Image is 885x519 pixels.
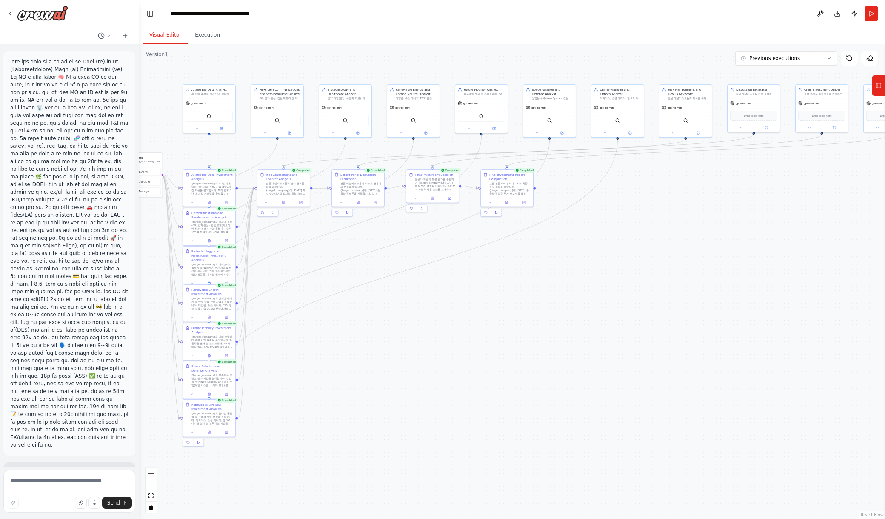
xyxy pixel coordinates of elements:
button: View output [200,353,218,358]
g: Edge from 971066f0-3671-41ac-92a6-6a62cbeb73e0 to a8a41bcb-57c8-454b-8c02-a418d011ba52 [238,186,255,344]
button: Switch to previous chat [94,31,115,41]
g: Edge from 3c3f544a-bb8d-450b-9af4-32b6568e65b5 to a8a41bcb-57c8-454b-8c02-a418d011ba52 [238,186,255,420]
g: Edge from triggers to 580332b2-48d9-428e-ad94-46a96b31942d [162,173,180,191]
div: Renewable Energy and Carbon Neutral Analyst [396,87,437,96]
button: View output [498,200,516,205]
span: gpt-4o-mini [395,106,410,109]
button: Schedule [121,178,160,186]
button: View output [200,238,218,244]
div: 토론 과정을 종합적으로 경청하고, 제시된 모든 정보와 위험 요소를 고려하여, 팀의 투자 철학에 부합하는 {target_company}에 [DATE] 최종 투자 종목 및 전략을... [804,92,845,96]
div: {target_company}의 AI 및 빅데이터 관련 사업 현황, 기술 역량, 시장 지위를 분석합니다. 특히 향후 3년 내 시장 지배력을 확보할 가능성이 있는 AI 기반 솔... [191,182,233,195]
button: Send [102,497,132,509]
div: Risk Management and Devil's Advocate전문 애널리스트들이 제시한 투자 아이디어의 잠재적 위험 요소와 맹점을 찾아내고, {target_company}... [659,84,712,138]
g: Edge from f5900e49-ca36-44e7-a9df-5b4038a24f98 to 9d1f4767-12cf-4424-b856-7593c746a8ac [462,184,478,190]
div: {target_company}의 차세대 통신(6G, 양자 통신) 및 반도체(메모리, 비메모리) 분야 사업 현황과 기술적 우위를 분석합니다. 기술 격차를 바탕으로 한 독점적 지... [191,220,233,234]
g: Edge from 1daaab82-f4aa-4e4a-a7d3-2e91ae46f14a to a8a41bcb-57c8-454b-8c02-a418d011ba52 [238,186,255,267]
div: Future Mobility Analyst [464,87,505,92]
g: Edge from 97483287-a1a8-4d3c-bb8f-ea2762512a2a to 971066f0-3671-41ac-92a6-6a62cbeb73e0 [207,135,483,320]
div: 전문 애널리스트들과 리스크 전문가의 분석을 바탕으로 {target_company}에 [DATE] 종합적인 토론을 진행합니다. 각 분야별 핵심 논점을 정리하고, 상반된 의견들을... [340,182,382,195]
div: AI and Big Data Analyst [191,87,233,92]
div: Chief Investment Officer토론 과정을 종합적으로 경청하고, 제시된 모든 정보와 위험 요소를 고려하여, 팀의 투자 철학에 부합하는 {target_company... [795,84,848,132]
div: Completed [439,168,461,173]
div: Completed [216,283,237,288]
button: Open in side panel [294,200,308,205]
span: gpt-4o-mini [327,106,342,109]
g: Edge from d10697f1-dbf2-4e0a-a316-d4a4e38808dd to f5900e49-ca36-44e7-a9df-5b4038a24f98 [387,184,404,190]
div: {target_company}의 신재생 에너지 및 탄소 중립 관련 사업을 분석합니다. 태양광, 수소 에너지, ESS, 탄소 포집 기술(CCUS) 분야에서의 기술적 우위와 정부... [191,297,233,310]
div: Completed [216,206,237,211]
button: Event [121,168,160,176]
div: Platform and Fintech Investment Analysis [191,402,233,411]
button: Open in side panel [219,430,234,435]
span: Schedule [137,180,150,184]
span: Send [107,499,120,506]
div: AI and Big Data Investment Analysis [191,172,233,181]
div: Final Investment Report Compilation [489,172,531,181]
div: 자율주행 센서 및 소프트웨어, EV 배터리 핵심 소재, UAM 등 미래 운송 수단의 가치 사슬 전반에서 고성장 기업을 포착하고 {target_company}의 모빌리티 관련 ... [464,92,505,96]
g: Edge from 6f549a2c-1f12-4309-bd40-484eeafd1d48 to d10697f1-dbf2-4e0a-a316-d4a4e38808dd [356,134,756,167]
span: Event [139,170,148,174]
g: Edge from 580332b2-48d9-428e-ad94-46a96b31942d to a8a41bcb-57c8-454b-8c02-a418d011ba52 [238,186,255,190]
g: Edge from 196b431b-9d0a-4e99-87c2-0f88960640ad to 1daaab82-f4aa-4e4a-a7d3-2e91ae46f14a [207,139,347,244]
g: Edge from 244cb8e9-5b67-45df-b9cb-c068b3347c9d to a8a41bcb-57c8-454b-8c02-a418d011ba52 [238,186,255,382]
div: CompletedAI and Big Data Investment Analysis{target_company}의 AI 및 빅데이터 관련 사업 현황, 기술 역량, 시장 지위를 분... [183,169,236,218]
div: Completed [365,168,386,173]
span: Previous executions [749,55,800,62]
button: View output [423,196,441,201]
button: View output [274,200,292,205]
button: View output [200,200,218,205]
div: Expert Panel Discussion Facilitation [340,172,382,181]
div: Space Aviation and Defense Analyst [532,87,573,96]
g: Edge from 94a30500-cf1e-4de4-bd04-93d601da9f4f to 244cb8e9-5b67-45df-b9cb-c068b3347c9d [207,139,551,358]
div: AI 기반 솔루션, 머신러닝, 빅데이터 플랫폼 개발 기업 중 향후 3년 내 시장 지배력을 확보할 핵심 기술 기업을 발굴하고 {target_company}의 AI/빅데이터 관련... [191,92,233,96]
div: Version 1 [146,51,168,58]
button: View output [200,315,218,320]
div: Space Aviation and Defense Analysis [191,364,233,373]
img: SerplyWebSearchTool [411,118,416,123]
div: {target_company}의 온라인 플랫폼 및 핀테크 사업 현황을 분석합니다. 이커머스, 소셜 미디어, 웹 3.0, 디지털 결제 및 블록체인 기술을 활용한 시장 파괴적 혁... [191,412,233,425]
span: gpt-4o-mini [463,102,478,105]
g: Edge from a8a41bcb-57c8-454b-8c02-a418d011ba52 to d10697f1-dbf2-4e0a-a316-d4a4e38808dd [313,186,329,190]
div: Completed [216,321,237,326]
span: Manage [137,189,149,194]
a: React Flow attribution [861,513,884,517]
button: Visual Editor [143,26,188,44]
button: Open in side panel [822,125,846,130]
img: SerplyWebSearchTool [547,118,552,123]
div: 6G, 양자 통신, 첨단 메모리 및 비메모리 반도체 분야에서 기술 격차를 바탕으로 독점적 지위를 확보할 소수 기업을 선별하고 {target_company}의 통신/반도체 관련... [260,97,301,100]
img: Logo [17,6,68,21]
div: Completed [290,168,312,173]
span: gpt-4o-mini [804,102,819,105]
g: Edge from b99234ab-273e-414c-bfff-04f623eadccb to 3c3f544a-bb8d-450b-9af4-32b6568e65b5 [207,139,619,397]
div: Biotechnology and Healthcare Investment Analysis [191,249,233,262]
img: SerplyWebSearchTool [479,114,484,119]
button: Execution [188,26,227,44]
img: SerplyWebSearchTool [206,114,211,119]
g: Edge from c0fef590-f928-47ae-b886-5dbf0fcd7a20 to 580332b2-48d9-428e-ad94-46a96b31942d [207,135,211,167]
div: Renewable Energy and Carbon Neutral Analyst태양광, 수소 에너지, ESS, 탄소 포집 기술(CCUS) 등 정부 정책 수혜와 기술 우위를 동시... [387,84,440,138]
button: Open in side panel [277,130,302,135]
span: gpt-4o-mini [668,106,682,109]
div: Biotechnology and Healthcare Analyst [328,87,369,96]
div: 모든 전문가의 분석과 CIO의 최종 투자 결정을 바탕으로 {target_company}에 [DATE] 종합적인 최종 투자 보고서를 작성합니다. 전체 분석 과정, 각 분야별 핵... [489,182,531,195]
g: Edge from triggers to 971066f0-3671-41ac-92a6-6a62cbeb73e0 [162,173,180,344]
button: Open in side panel [219,315,234,320]
div: Biotechnology and Healthcare Analyst신약 개발(항암, 유전자 치료), 디지털 헬스케어, 의료 기기 혁신 분야에서 임상 성공률과 시장 침투 가능성이... [319,84,372,138]
button: toggle interactivity [146,502,157,513]
button: Open in side panel [618,130,642,135]
button: Open in side panel [209,126,234,131]
g: Edge from bc06a2af-c9a4-4656-bd40-571f3c37be4c to f5900e49-ca36-44e7-a9df-5b4038a24f98 [430,134,824,167]
img: SerplyWebSearchTool [683,118,688,123]
div: CompletedPlatform and Fintech Investment Analysis{target_company}의 온라인 플랫폼 및 핀테크 사업 현황을 분석합니다. 이커... [183,399,236,448]
div: Next-Gen Communications and Semiconductor Analyst [260,87,301,96]
span: gpt-4o-mini [191,102,206,105]
g: Edge from triggers to 4f0b7bf7-53e3-44b9-ad9c-b1714464ef40 [162,173,180,306]
button: fit view [146,490,157,502]
button: Open in side panel [219,281,234,286]
div: TriggersNo triggers configuredEventScheduleManage [119,152,163,198]
g: Edge from cebd19bc-8491-47ca-9e3f-d4bfb10dc9b4 to a8a41bcb-57c8-454b-8c02-a418d011ba52 [238,186,255,229]
div: Next-Gen Communications and Semiconductor Analyst6G, 양자 통신, 첨단 메모리 및 비메모리 반도체 분야에서 기술 격차를 바탕으로 독점... [251,84,304,138]
button: Open in side panel [219,353,234,358]
div: Completed [216,398,237,403]
button: View output [349,200,367,205]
